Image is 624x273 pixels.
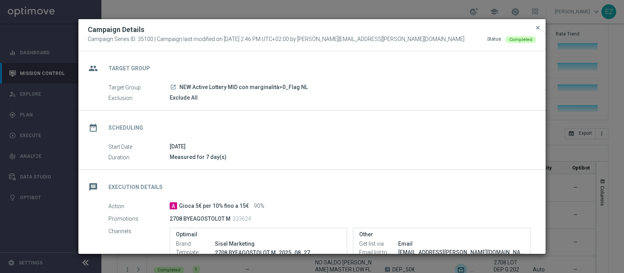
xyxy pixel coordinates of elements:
[108,215,170,222] label: Promotions
[535,25,541,31] span: close
[108,154,170,161] label: Duration
[170,84,176,90] i: launch
[108,65,150,72] h2: Target Group
[359,231,524,238] label: Other
[176,241,215,248] label: Brand
[398,248,524,256] div: [EMAIL_ADDRESS][PERSON_NAME][DOMAIN_NAME]
[505,36,536,42] colored-tag: Completed
[170,153,530,161] div: Measured for 7 day(s)
[170,84,177,91] a: launch
[179,203,249,210] span: Gioca 5€ per 10% fino a 15€
[487,36,502,43] div: Status:
[179,84,308,91] span: NEW Active Lottery MID con marginalità>0_Flag NL
[170,202,177,209] span: A
[108,184,163,191] h2: Execution Details
[170,94,530,102] div: Exclude All
[176,249,215,256] label: Template
[176,231,341,238] label: Optimail
[108,203,170,210] label: Action
[108,95,170,102] label: Exclusion
[88,25,144,34] h2: Campaign Details
[108,84,170,91] label: Target Group
[108,228,170,235] label: Channels
[108,124,143,132] h2: Scheduling
[215,240,341,248] div: Sisal Marketing
[86,121,100,135] i: date_range
[170,215,230,222] p: 2708 BYEAGOSTOLOT M
[359,241,398,248] label: Get list via
[509,37,532,42] span: Completed
[359,249,398,256] label: Email list to
[232,215,251,222] p: 333624
[86,180,100,194] i: message
[86,61,100,75] i: group
[170,143,530,150] div: [DATE]
[215,249,341,256] p: 2708 BYEAGOSTOLOT M_2025_08_27
[88,36,464,43] span: Campaign Series ID: 35100 | Campaign last modified on [DATE] 2:46 PM UTC+02:00 by [PERSON_NAME][E...
[108,143,170,150] label: Start Date
[254,203,264,210] span: 90%
[398,240,524,248] div: Email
